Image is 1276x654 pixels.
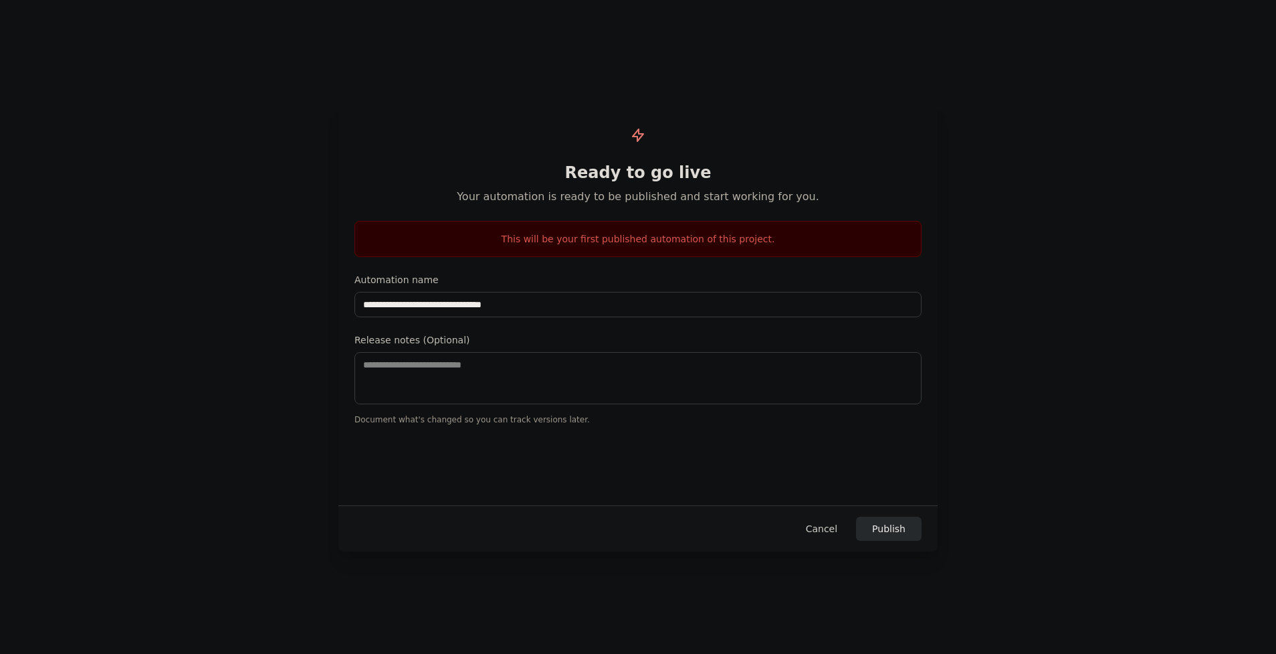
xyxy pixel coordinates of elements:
[354,414,922,425] p: Document what's changed so you can track versions later.
[354,333,922,347] label: Release notes (Optional)
[355,232,921,246] p: This will be your first published automation of this project.
[795,517,848,541] button: Cancel
[354,189,922,205] p: Your automation is ready to be published and start working for you.
[856,517,922,541] button: Publish
[354,273,922,287] label: Automation name
[354,162,922,183] h1: Ready to go live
